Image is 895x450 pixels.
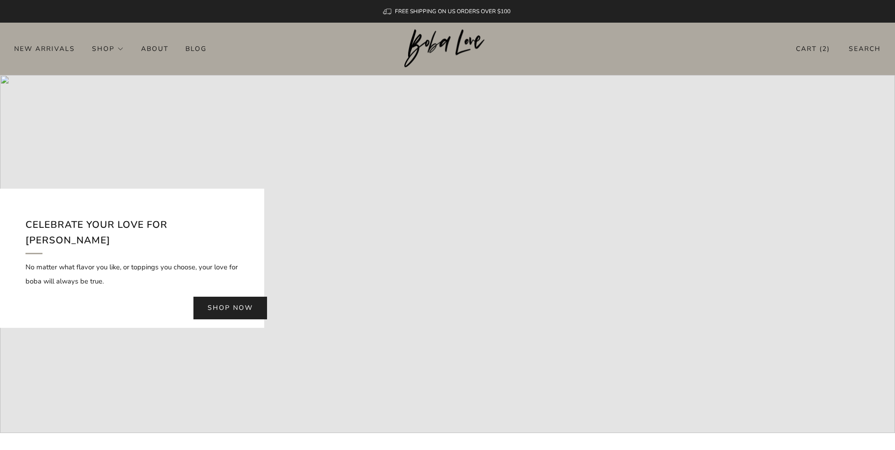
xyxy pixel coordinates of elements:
[25,217,239,254] h2: Celebrate your love for [PERSON_NAME]
[796,41,830,57] a: Cart
[404,29,491,68] img: Boba Love
[92,41,124,56] a: Shop
[193,297,267,319] a: Shop now
[395,8,510,15] span: FREE SHIPPING ON US ORDERS OVER $100
[25,260,239,288] p: No matter what flavor you like, or toppings you choose, your love for boba will always be true.
[14,41,75,56] a: New Arrivals
[822,44,827,53] items-count: 2
[141,41,168,56] a: About
[185,41,207,56] a: Blog
[849,41,881,57] a: Search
